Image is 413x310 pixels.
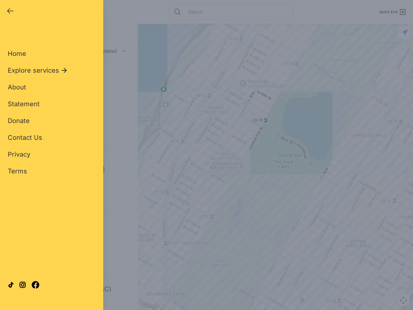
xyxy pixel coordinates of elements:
[8,99,40,108] a: Statement
[8,167,27,176] a: Terms
[8,66,59,75] span: Explore services
[8,134,42,141] span: Contact Us
[8,66,68,75] button: Explore services
[8,116,30,125] a: Donate
[8,133,42,142] a: Contact Us
[8,117,30,125] span: Donate
[8,49,26,58] a: Home
[8,83,26,91] span: About
[8,167,27,175] span: Terms
[8,100,40,108] span: Statement
[8,50,26,57] span: Home
[8,83,26,92] a: About
[8,150,30,158] span: Privacy
[8,150,30,159] a: Privacy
